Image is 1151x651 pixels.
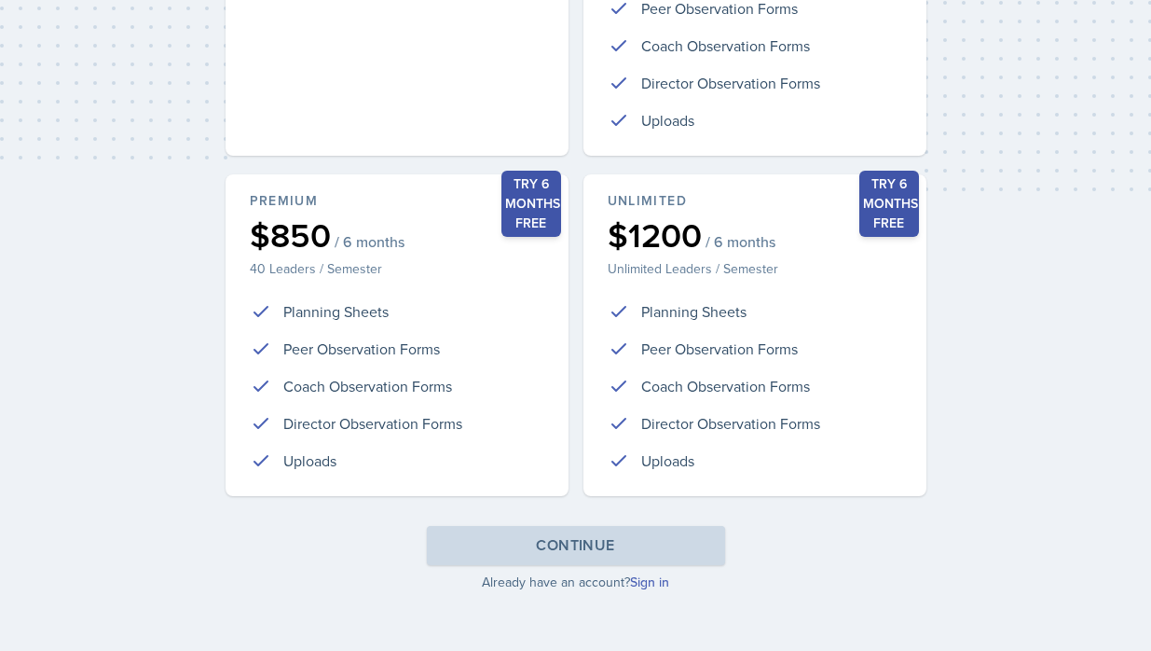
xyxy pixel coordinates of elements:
div: $850 [250,218,544,252]
p: Planning Sheets [283,300,389,323]
p: Director Observation Forms [283,412,462,435]
button: Continue [427,526,725,565]
p: Uploads [283,450,336,472]
p: Coach Observation Forms [283,375,452,397]
a: Sign in [630,573,669,591]
span: / 6 months [335,232,404,251]
p: Coach Observation Forms [641,375,810,397]
p: Director Observation Forms [641,412,820,435]
p: Unlimited Leaders / Semester [608,259,902,278]
p: Planning Sheets [641,300,747,323]
p: Coach Observation Forms [641,35,810,57]
div: Try 6 months free [501,171,561,237]
p: Peer Observation Forms [641,338,798,360]
div: Unlimited [608,191,902,211]
div: Premium [250,191,544,211]
div: Continue [536,534,614,557]
p: Uploads [641,450,694,472]
p: Director Observation Forms [641,72,820,94]
span: / 6 months [706,232,775,251]
p: Uploads [641,109,694,132]
div: $1200 [608,218,902,252]
p: 40 Leaders / Semester [250,259,544,278]
p: Peer Observation Forms [283,338,440,360]
div: Try 6 months free [859,171,919,237]
p: Already have an account? [226,573,926,591]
